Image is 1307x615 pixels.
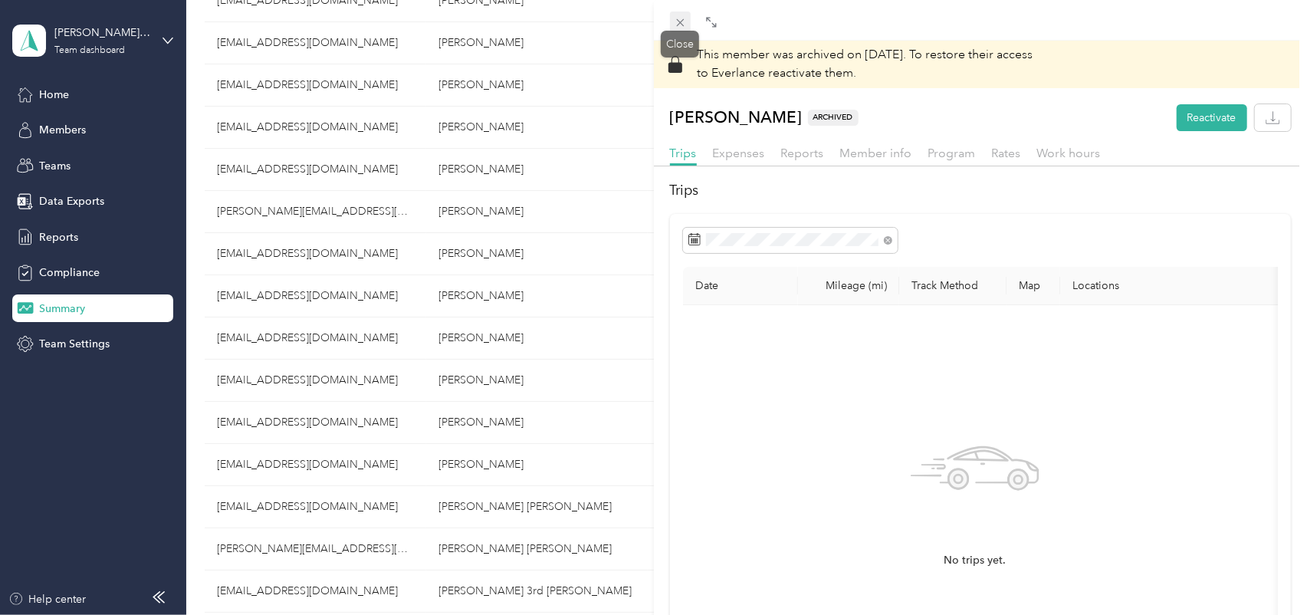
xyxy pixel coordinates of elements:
span: No trips yet. [944,552,1006,569]
span: Work hours [1037,146,1101,160]
span: Trips [670,146,697,160]
button: Reactivate [1177,104,1247,131]
th: Date [683,267,798,305]
span: To restore their access to Everlance reactivate them. [698,47,1033,81]
th: Track Method [899,267,1007,305]
span: Member info [840,146,912,160]
div: Close [661,31,699,58]
iframe: Everlance-gr Chat Button Frame [1221,529,1307,615]
p: This member was archived on [DATE] . [698,46,1033,83]
span: Expenses [713,146,765,160]
th: Mileage (mi) [798,267,899,305]
span: Rates [992,146,1021,160]
p: [PERSON_NAME] [670,104,859,131]
h2: Trips [670,180,1292,201]
th: Map [1007,267,1060,305]
span: Program [928,146,976,160]
span: Reports [781,146,824,160]
span: ARCHIVED [808,110,859,126]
